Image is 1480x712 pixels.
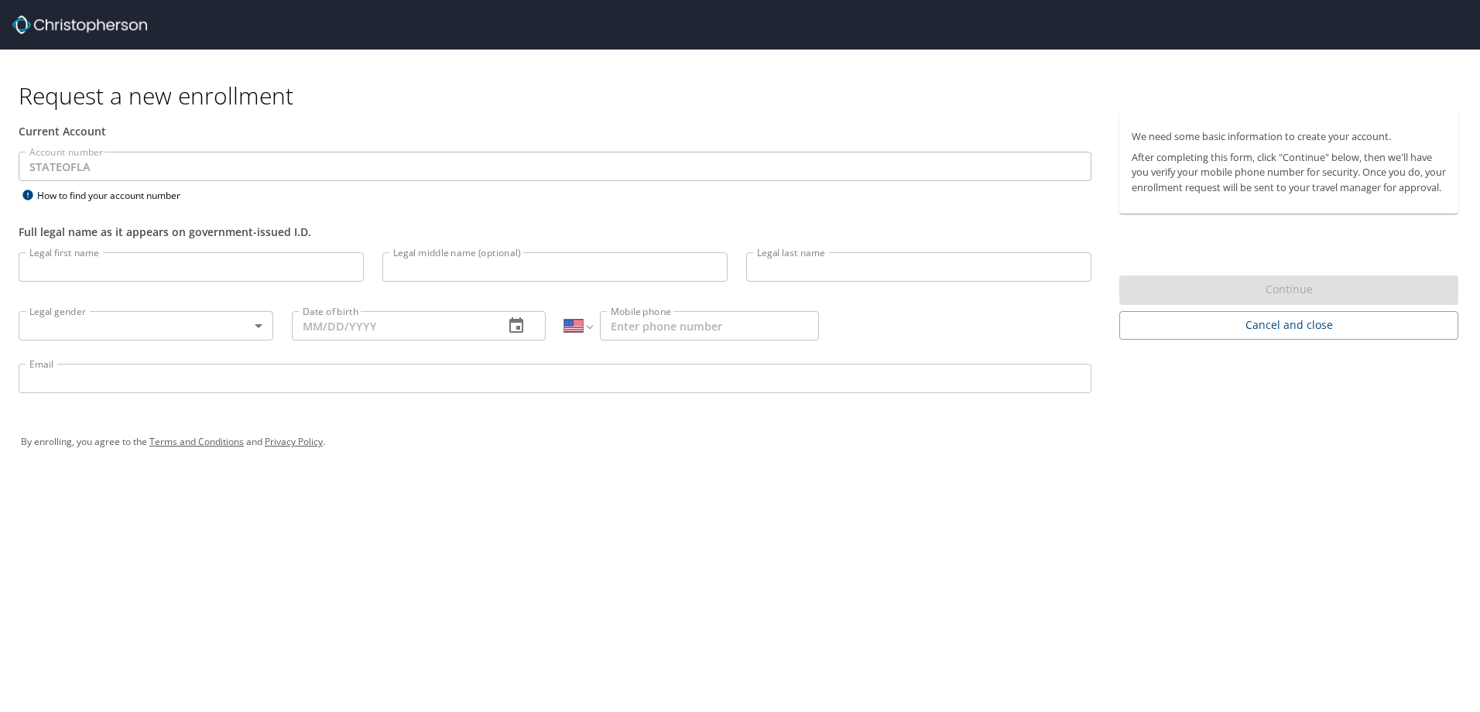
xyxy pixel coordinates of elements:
[19,224,1091,240] div: Full legal name as it appears on government-issued I.D.
[149,435,244,448] a: Terms and Conditions
[292,311,492,341] input: MM/DD/YYYY
[19,80,1471,111] h1: Request a new enrollment
[265,435,323,448] a: Privacy Policy
[12,15,147,34] img: cbt logo
[19,186,212,205] div: How to find your account number
[1132,316,1446,335] span: Cancel and close
[1132,129,1446,144] p: We need some basic information to create your account.
[19,311,273,341] div: ​
[21,423,1459,461] div: By enrolling, you agree to the and .
[19,123,1091,139] div: Current Account
[600,311,819,341] input: Enter phone number
[1119,311,1458,340] button: Cancel and close
[1132,150,1446,195] p: After completing this form, click "Continue" below, then we'll have you verify your mobile phone ...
